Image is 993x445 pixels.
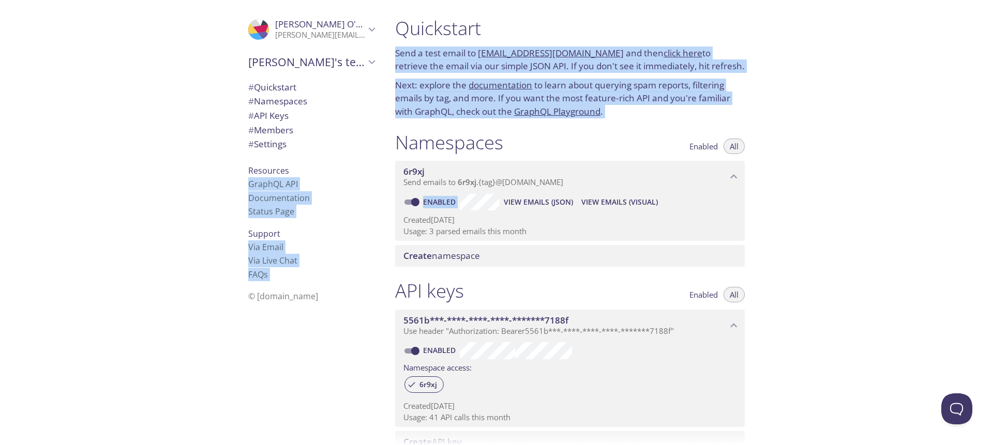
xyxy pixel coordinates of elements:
span: API Keys [248,110,289,121]
div: Sam O'Floinn [240,12,383,47]
span: s [264,269,268,280]
button: Enabled [683,139,724,154]
h1: Quickstart [395,17,745,40]
button: Enabled [683,287,724,302]
div: Sam's team [240,49,383,75]
span: # [248,124,254,136]
div: 6r9xj [404,376,444,393]
a: Documentation [248,192,310,204]
a: click here [664,47,702,59]
a: Enabled [422,345,460,355]
p: Usage: 41 API calls this month [403,412,736,423]
span: Settings [248,138,287,150]
span: namespace [403,250,480,262]
button: All [724,287,745,302]
button: View Emails (Visual) [577,194,662,210]
div: 6r9xj namespace [395,161,745,193]
a: Via Live Chat [248,255,297,266]
button: All [724,139,745,154]
span: # [248,110,254,121]
a: Status Page [248,206,294,217]
a: Enabled [422,197,460,207]
label: Namespace access: [403,359,472,374]
span: # [248,138,254,150]
span: 6r9xj [403,165,425,177]
div: Members [240,123,383,137]
div: Create namespace [395,245,745,267]
span: Create [403,250,432,262]
a: GraphQL Playground [514,105,600,117]
span: 6r9xj [458,177,476,187]
span: Resources [248,165,289,176]
p: Usage: 3 parsed emails this month [403,226,736,237]
span: # [248,95,254,107]
a: Via Email [248,241,283,253]
span: © [DOMAIN_NAME] [248,290,318,302]
span: Members [248,124,293,136]
p: Send a test email to and then to retrieve the email via our simple JSON API. If you don't see it ... [395,47,745,73]
span: Support [248,228,280,239]
div: Quickstart [240,80,383,95]
h1: API keys [395,279,464,302]
h1: Namespaces [395,131,503,154]
span: 6r9xj [413,380,443,389]
a: FAQ [248,269,268,280]
span: View Emails (Visual) [581,196,658,208]
a: GraphQL API [248,178,298,190]
a: [EMAIL_ADDRESS][DOMAIN_NAME] [478,47,624,59]
p: [PERSON_NAME][EMAIL_ADDRESS][DOMAIN_NAME] [275,30,365,40]
span: View Emails (JSON) [504,196,573,208]
a: documentation [469,79,532,91]
span: [PERSON_NAME]'s team [248,55,365,69]
div: API Keys [240,109,383,123]
span: Quickstart [248,81,296,93]
div: Namespaces [240,94,383,109]
iframe: Help Scout Beacon - Open [941,393,972,424]
p: Created [DATE] [403,214,736,225]
span: Namespaces [248,95,307,107]
button: View Emails (JSON) [500,194,577,210]
div: Team Settings [240,137,383,151]
span: # [248,81,254,93]
span: [PERSON_NAME] O'Floinn [275,18,381,30]
span: Send emails to . {tag} @[DOMAIN_NAME] [403,177,563,187]
p: Created [DATE] [403,401,736,411]
p: Next: explore the to learn about querying spam reports, filtering emails by tag, and more. If you... [395,79,745,118]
